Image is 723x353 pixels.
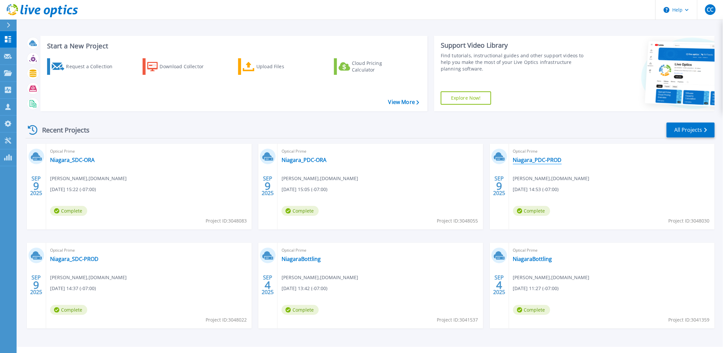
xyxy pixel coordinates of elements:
[441,91,491,105] a: Explore Now!
[50,256,99,262] a: Niagara_SDC-PROD
[50,285,96,292] span: [DATE] 14:37 (-07:00)
[513,285,559,292] span: [DATE] 11:27 (-07:00)
[513,186,559,193] span: [DATE] 14:53 (-07:00)
[282,305,319,315] span: Complete
[493,273,505,297] div: SEP 2025
[26,122,99,138] div: Recent Projects
[282,206,319,216] span: Complete
[282,247,479,254] span: Optical Prime
[50,157,95,163] a: Niagara_SDC-ORA
[50,305,87,315] span: Complete
[47,58,121,75] a: Request a Collection
[437,217,478,225] span: Project ID: 3048055
[160,60,213,73] div: Download Collector
[513,247,711,254] span: Optical Prime
[265,282,271,288] span: 4
[30,273,42,297] div: SEP 2025
[50,247,248,254] span: Optical Prime
[265,183,271,189] span: 9
[513,256,552,262] a: NiagaraBottling
[352,60,405,73] div: Cloud Pricing Calculator
[496,282,502,288] span: 4
[513,274,590,281] span: [PERSON_NAME] , [DOMAIN_NAME]
[282,285,327,292] span: [DATE] 13:42 (-07:00)
[33,183,39,189] span: 9
[513,206,550,216] span: Complete
[282,186,327,193] span: [DATE] 15:05 (-07:00)
[261,174,274,198] div: SEP 2025
[66,60,119,73] div: Request a Collection
[143,58,217,75] a: Download Collector
[513,148,711,155] span: Optical Prime
[256,60,309,73] div: Upload Files
[50,206,87,216] span: Complete
[437,316,478,324] span: Project ID: 3041537
[261,273,274,297] div: SEP 2025
[388,99,419,105] a: View More
[47,42,419,50] h3: Start a New Project
[50,175,127,182] span: [PERSON_NAME] , [DOMAIN_NAME]
[206,316,247,324] span: Project ID: 3048022
[334,58,408,75] a: Cloud Pricing Calculator
[513,305,550,315] span: Complete
[282,175,358,182] span: [PERSON_NAME] , [DOMAIN_NAME]
[238,58,312,75] a: Upload Files
[282,256,321,262] a: NiagaraBottling
[667,123,715,137] a: All Projects
[206,217,247,225] span: Project ID: 3048083
[441,52,585,72] div: Find tutorials, instructional guides and other support videos to help you make the most of your L...
[282,274,358,281] span: [PERSON_NAME] , [DOMAIN_NAME]
[496,183,502,189] span: 9
[669,316,710,324] span: Project ID: 3041359
[669,217,710,225] span: Project ID: 3048030
[30,174,42,198] div: SEP 2025
[50,148,248,155] span: Optical Prime
[513,175,590,182] span: [PERSON_NAME] , [DOMAIN_NAME]
[513,157,562,163] a: Niagara_PDC-PROD
[493,174,505,198] div: SEP 2025
[50,186,96,193] span: [DATE] 15:22 (-07:00)
[33,282,39,288] span: 9
[50,274,127,281] span: [PERSON_NAME] , [DOMAIN_NAME]
[282,157,326,163] a: Niagara_PDC-ORA
[441,41,585,50] div: Support Video Library
[707,7,713,12] span: CC
[282,148,479,155] span: Optical Prime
